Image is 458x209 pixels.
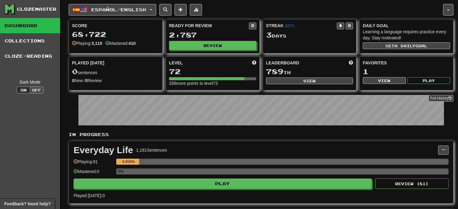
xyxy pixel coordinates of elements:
div: Mastered: [105,40,136,46]
button: Add sentence to collection [175,4,187,16]
span: Score more points to level up [252,60,256,66]
button: Seta dailygoal [363,42,450,49]
a: (EDT) [285,24,294,28]
div: Mastered: 0 [74,168,113,178]
div: Favorites [363,60,450,66]
button: View [266,77,353,84]
span: 0 [72,67,78,76]
div: Ready for Review [169,23,249,29]
div: Streak [266,23,337,29]
span: a daily [395,44,415,48]
span: Played [DATE] [72,60,104,66]
strong: 0 [85,78,88,83]
span: Level [169,60,183,66]
div: 6.859% [118,159,139,165]
span: Español / English [91,7,146,12]
div: Daily Goal [363,23,450,29]
span: Open feedback widget [4,201,51,207]
button: Search sentences [159,4,171,16]
div: 72 [169,68,256,75]
div: th [266,68,353,76]
p: In Progress [69,132,453,138]
button: Español/English [69,4,156,16]
span: 3 [266,31,272,39]
div: Score [72,23,159,29]
div: Dark Mode [5,79,56,85]
button: On [17,87,30,93]
div: Learning a language requires practice every day. Stay motivated! [363,29,450,41]
strong: 3,115 [92,41,102,46]
button: Play [74,178,372,189]
span: 789 [266,67,283,76]
button: Review (81) [375,178,449,189]
div: 1 [363,68,450,75]
button: More stats [190,4,202,16]
div: 2,787 [169,31,256,39]
span: Played [DATE]: 0 [74,193,105,198]
a: Full History [428,95,453,102]
button: Play [407,77,450,84]
div: 68,722 [72,31,159,38]
button: Off [30,87,43,93]
div: Playing: 81 [74,159,113,169]
button: View [363,77,406,84]
div: Playing: [72,40,102,46]
div: Day s [266,31,353,39]
span: Leaderboard [266,60,299,66]
div: Clozemaster [17,6,56,12]
div: 1,181 Sentences [136,147,167,153]
strong: 0 [72,78,74,83]
strong: 410 [128,41,135,46]
button: Review [169,41,256,50]
span: This week in points, UTC [349,60,353,66]
div: New / Review [72,77,159,84]
div: Everyday Life [74,146,133,155]
div: sentences [72,68,159,76]
div: 339 more points to level 73 [169,80,256,86]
